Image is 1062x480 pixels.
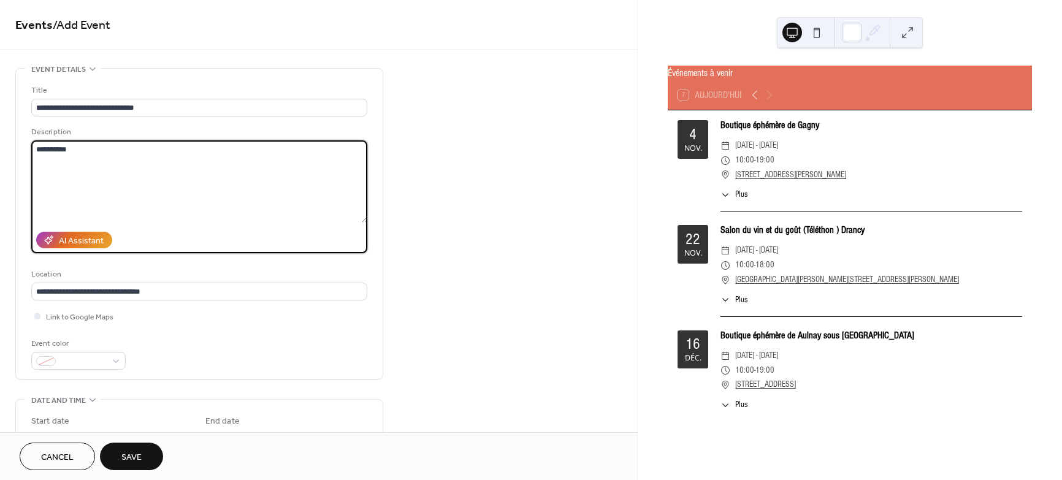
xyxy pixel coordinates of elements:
span: / Add Event [53,13,110,37]
div: ​ [720,139,730,153]
span: [DATE] - [DATE] [735,349,778,364]
button: ​Plus [720,188,747,201]
button: ​Plus [720,294,747,307]
div: ​ [720,188,730,201]
div: ​ [720,294,730,307]
span: Time [120,431,137,444]
span: 18:00 [755,258,774,273]
div: ​ [720,273,730,288]
div: ​ [720,153,730,168]
span: Event details [31,63,86,76]
button: AI Assistant [36,232,112,248]
span: [DATE] - [DATE] [735,243,778,258]
div: 16 [686,337,700,352]
span: - [754,153,755,168]
div: Salon du vin et du goût (Téléthon ) Drancy [720,223,1022,237]
div: 4 [689,127,697,142]
div: Boutique éphémère de Gagny [720,118,1022,132]
button: ​Plus [720,398,747,411]
span: 10:00 [735,364,754,378]
div: AI Assistant [59,235,104,248]
span: Plus [735,188,747,201]
div: End date [205,415,240,428]
div: ​ [720,349,730,364]
span: [DATE] - [DATE] [735,139,778,153]
span: Plus [735,294,747,307]
span: 19:00 [755,364,774,378]
span: Date [205,431,222,444]
div: ​ [720,168,730,183]
div: Description [31,126,365,139]
div: Location [31,268,365,281]
span: - [754,364,755,378]
div: déc. [685,354,701,362]
span: Save [121,451,142,464]
span: Link to Google Maps [46,311,113,324]
span: 19:00 [755,153,774,168]
div: Événements à venir [668,66,1032,80]
div: nov. [684,250,702,257]
a: [STREET_ADDRESS][PERSON_NAME] [735,168,846,183]
span: Plus [735,398,747,411]
div: ​ [720,364,730,378]
span: 10:00 [735,258,754,273]
div: Title [31,84,365,97]
div: 22 [686,232,700,247]
div: Start date [31,415,69,428]
span: Cancel [41,451,74,464]
span: - [754,258,755,273]
div: Event color [31,337,123,350]
button: Cancel [20,443,95,470]
span: Date and time [31,394,86,407]
span: Time [294,431,311,444]
div: ​ [720,243,730,258]
a: Events [15,13,53,37]
div: ​ [720,378,730,392]
div: ​ [720,398,730,411]
span: 10:00 [735,153,754,168]
div: nov. [684,145,702,153]
a: [GEOGRAPHIC_DATA][PERSON_NAME][STREET_ADDRESS][PERSON_NAME] [735,273,959,288]
a: [STREET_ADDRESS] [735,378,796,392]
div: ​ [720,258,730,273]
span: Date [31,431,48,444]
button: Save [100,443,163,470]
div: Boutique éphémère de Aulnay sous [GEOGRAPHIC_DATA] [720,328,1022,343]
